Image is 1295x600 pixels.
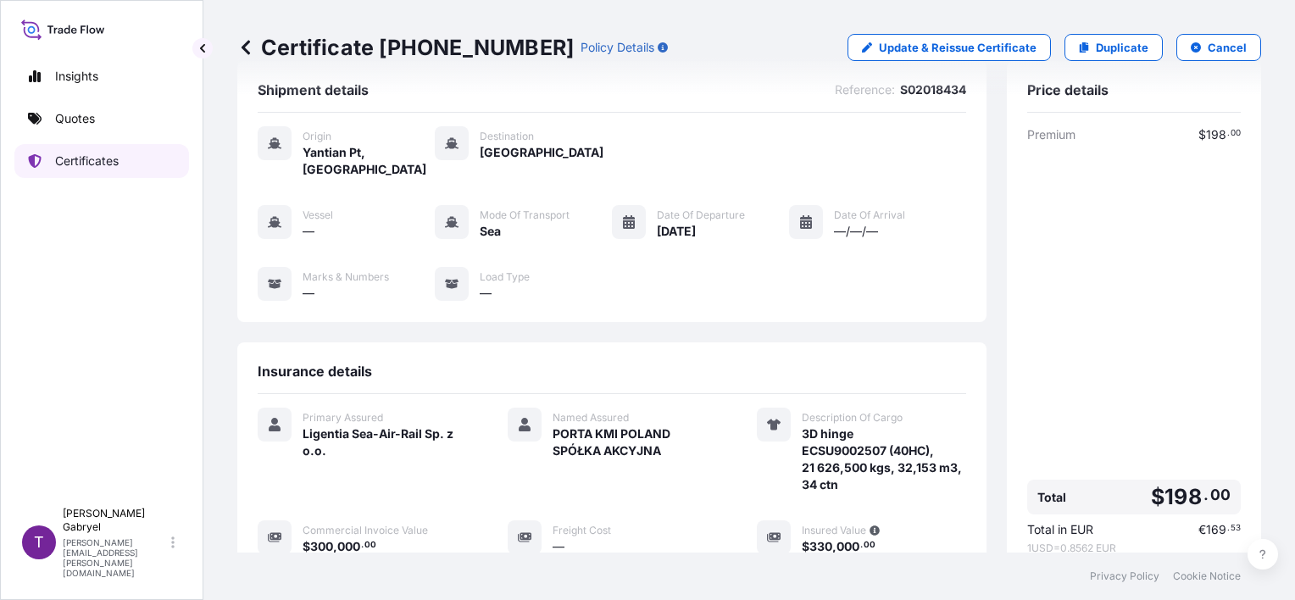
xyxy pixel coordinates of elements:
span: . [860,542,863,548]
p: Policy Details [581,39,654,56]
span: — [303,285,314,302]
span: 330 [809,541,832,553]
span: 300 [310,541,333,553]
span: Mode of Transport [480,208,570,222]
span: Destination [480,130,534,143]
span: $ [1151,486,1164,508]
span: 00 [1210,490,1231,500]
span: . [1227,131,1230,136]
p: Cancel [1208,39,1247,56]
a: Duplicate [1064,34,1163,61]
span: Marks & Numbers [303,270,389,284]
span: $ [1198,129,1206,141]
span: 169 [1206,524,1226,536]
span: 00 [864,542,875,548]
span: Vessel [303,208,333,222]
p: Duplicate [1096,39,1148,56]
p: Certificate [PHONE_NUMBER] [237,34,574,61]
span: . [361,542,364,548]
span: 3D hinge ECSU9002507 (40HC), 21 626,500 kgs, 32,153 m3, 34 ctn [802,425,966,493]
span: [DATE] [657,223,696,240]
p: [PERSON_NAME] Gabryel [63,507,168,534]
span: . [1227,525,1230,531]
span: Date of Arrival [834,208,905,222]
button: Cancel [1176,34,1261,61]
a: Insights [14,59,189,93]
a: Quotes [14,102,189,136]
span: Insured Value [802,524,866,537]
span: Load Type [480,270,530,284]
span: Named Assured [553,411,629,425]
span: Insurance details [258,363,372,380]
p: Insights [55,68,98,85]
span: Total [1037,489,1066,506]
span: Origin [303,130,331,143]
span: € [1198,524,1206,536]
span: T [34,534,44,551]
span: 198 [1206,129,1226,141]
span: . [1203,490,1209,500]
span: 00 [364,542,376,548]
span: Sea [480,223,501,240]
a: Certificates [14,144,189,178]
span: — [480,285,492,302]
span: —/—/— [834,223,878,240]
a: Cookie Notice [1173,569,1241,583]
span: $ [802,541,809,553]
span: — [553,538,564,555]
p: Certificates [55,153,119,169]
span: Premium [1027,126,1075,143]
a: Update & Reissue Certificate [848,34,1051,61]
span: $ [303,541,310,553]
span: — [303,223,314,240]
span: Yantian Pt, [GEOGRAPHIC_DATA] [303,144,435,178]
span: 53 [1231,525,1241,531]
span: PORTA KMI POLAND SPÓŁKA AKCYJNA [553,425,717,459]
span: Total in EUR [1027,521,1093,538]
span: 000 [836,541,859,553]
span: Freight Cost [553,524,611,537]
span: 000 [337,541,360,553]
span: 00 [1231,131,1241,136]
p: [PERSON_NAME][EMAIL_ADDRESS][PERSON_NAME][DOMAIN_NAME] [63,537,168,578]
span: 1 USD = 0.8562 EUR [1027,542,1241,555]
span: , [333,541,337,553]
p: Update & Reissue Certificate [879,39,1037,56]
span: Commercial Invoice Value [303,524,428,537]
span: Ligentia Sea-Air-Rail Sp. z o.o. [303,425,467,459]
span: , [832,541,836,553]
p: Quotes [55,110,95,127]
span: Primary Assured [303,411,383,425]
a: Privacy Policy [1090,569,1159,583]
span: 198 [1164,486,1202,508]
span: [GEOGRAPHIC_DATA] [480,144,603,161]
span: Description Of Cargo [802,411,903,425]
span: Date of Departure [657,208,745,222]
